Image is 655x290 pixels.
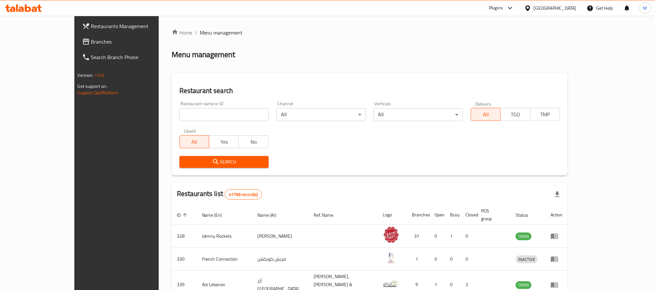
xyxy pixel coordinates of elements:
[252,248,308,271] td: فرنش كونكشن
[461,205,476,225] th: Closed
[643,5,647,12] span: M
[77,34,184,49] a: Branches
[445,248,461,271] td: 0
[551,281,563,289] div: Menu
[430,248,445,271] td: 0
[516,256,538,263] span: INACTIVE
[77,49,184,65] a: Search Branch Phone
[184,129,196,133] label: Upsell
[545,205,568,225] th: Action
[445,205,461,225] th: Busy
[407,248,430,271] td: 1
[489,4,503,12] div: Plugins
[77,18,184,34] a: Restaurants Management
[383,250,399,266] img: French Connection
[474,110,498,119] span: All
[534,5,576,12] div: [GEOGRAPHIC_DATA]
[551,255,563,263] div: Menu
[461,248,476,271] td: 0
[378,205,407,225] th: Logo
[172,29,568,36] nav: breadcrumb
[481,207,503,223] span: POS group
[177,189,262,200] h2: Restaurants list
[91,38,178,46] span: Branches
[225,189,262,200] div: Total records count
[182,137,207,147] span: All
[516,211,537,219] span: Status
[407,205,430,225] th: Branches
[177,211,189,219] span: ID
[257,211,285,219] span: Name (Ar)
[197,225,252,248] td: Johnny Rockets
[503,110,528,119] span: TGO
[185,158,263,166] span: Search
[172,49,235,60] h2: Menu management
[430,225,445,248] td: 0
[252,225,308,248] td: [PERSON_NAME]
[78,71,93,79] span: Version:
[374,108,463,121] div: All
[407,225,430,248] td: 37
[94,71,104,79] span: 1.0.0
[200,29,243,36] span: Menu management
[461,225,476,248] td: 0
[172,225,197,248] td: 328
[500,108,531,121] button: TGO
[172,248,197,271] td: 330
[78,82,107,90] span: Get support on:
[516,281,532,289] span: OPEN
[314,211,342,219] span: Ref. Name
[195,29,197,36] li: /
[179,156,269,168] button: Search
[430,205,445,225] th: Open
[383,227,399,243] img: Johnny Rockets
[202,211,231,219] span: Name (En)
[276,108,366,121] div: All
[197,248,252,271] td: French Connection
[179,86,560,96] h2: Restaurant search
[516,233,532,240] span: OPEN
[179,135,209,148] button: All
[91,22,178,30] span: Restaurants Management
[445,225,461,248] td: 1
[533,110,558,119] span: TMP
[209,135,239,148] button: Yes
[212,137,236,147] span: Yes
[550,187,565,202] div: Export file
[179,108,269,121] input: Search for restaurant name or ID..
[530,108,560,121] button: TMP
[475,101,491,106] label: Delivery
[471,108,501,121] button: All
[551,232,563,240] div: Menu
[91,53,178,61] span: Search Branch Phone
[225,192,262,198] span: 41798 record(s)
[78,88,119,97] a: Support.OpsPlatform
[242,137,266,147] span: No
[239,135,269,148] button: No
